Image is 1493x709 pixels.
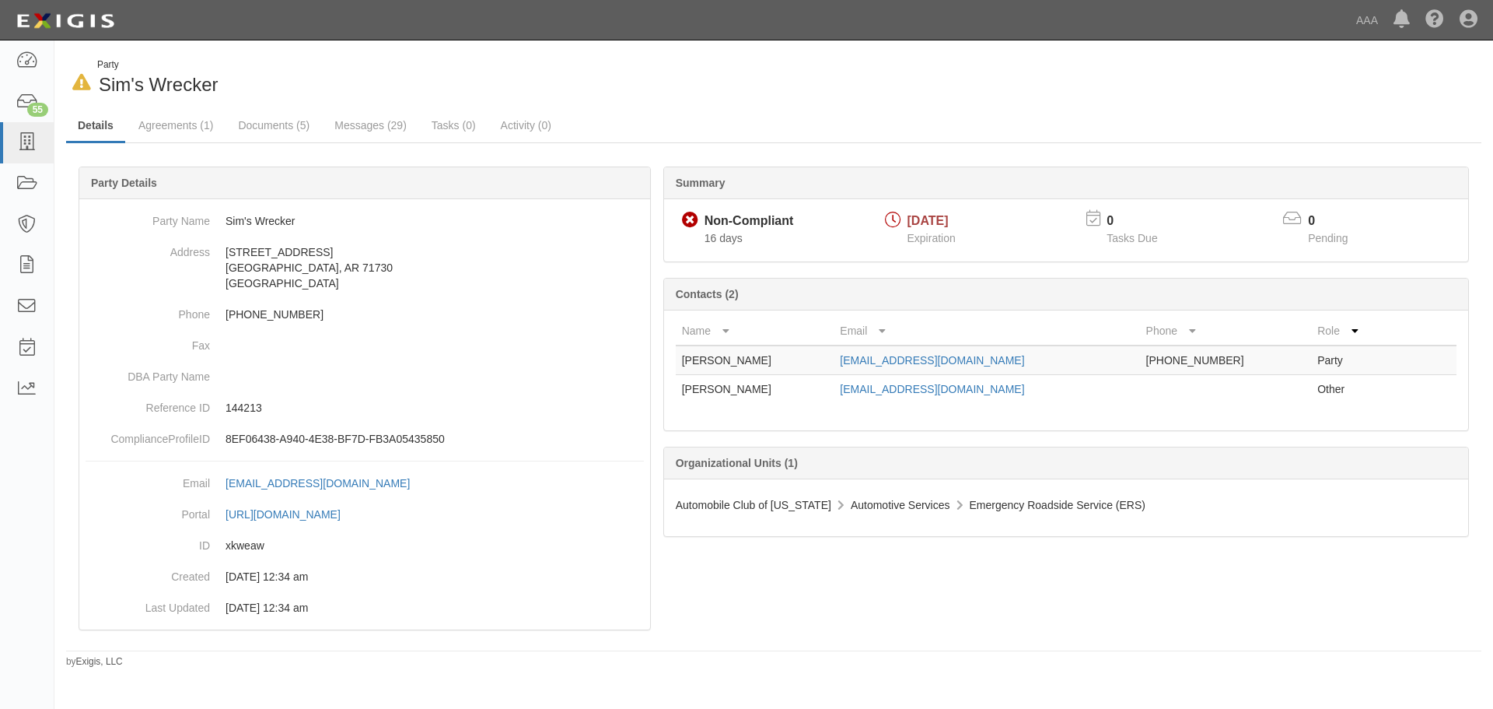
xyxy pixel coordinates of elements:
[226,476,410,491] div: [EMAIL_ADDRESS][DOMAIN_NAME]
[99,74,218,95] span: Sim's Wrecker
[1348,5,1386,36] a: AAA
[76,656,123,667] a: Exigis, LLC
[907,232,956,244] span: Expiration
[86,299,210,322] dt: Phone
[1311,317,1394,346] th: Role
[1308,212,1367,230] p: 0
[86,205,644,237] dd: Sim's Wrecker
[86,530,644,561] dd: xkweaw
[489,110,563,141] a: Activity (0)
[86,361,210,384] dt: DBA Party Name
[705,232,743,244] span: Since 09/03/2025
[66,655,123,669] small: by
[851,499,950,511] span: Automotive Services
[226,508,358,521] a: [URL][DOMAIN_NAME]
[86,561,644,592] dd: 03/10/2023 12:34 am
[86,205,210,229] dt: Party Name
[86,592,644,623] dd: 03/10/2023 12:34 am
[127,110,225,141] a: Agreements (1)
[86,237,644,299] dd: [STREET_ADDRESS] [GEOGRAPHIC_DATA], AR 71730 [GEOGRAPHIC_DATA]
[91,177,157,189] b: Party Details
[226,110,321,141] a: Documents (5)
[86,237,210,260] dt: Address
[1308,232,1348,244] span: Pending
[420,110,488,141] a: Tasks (0)
[86,423,210,447] dt: ComplianceProfileID
[86,499,210,522] dt: Portal
[86,530,210,553] dt: ID
[676,375,834,404] td: [PERSON_NAME]
[1107,212,1177,230] p: 0
[834,317,1139,346] th: Email
[676,499,831,511] span: Automobile Club of [US_STATE]
[86,299,644,330] dd: [PHONE_NUMBER]
[86,468,210,491] dt: Email
[86,330,210,353] dt: Fax
[840,383,1024,395] a: [EMAIL_ADDRESS][DOMAIN_NAME]
[840,354,1024,367] a: [EMAIL_ADDRESS][DOMAIN_NAME]
[12,7,119,35] img: logo-5460c22ac91f19d4615b14bd174203de0afe785f0fc80cf4dbbc73dc1793850b.png
[1425,11,1444,30] i: Help Center - Complianz
[86,392,210,416] dt: Reference ID
[226,431,644,447] p: 8EF06438-A940-4E38-BF7D-FB3A05435850
[676,457,798,469] b: Organizational Units (1)
[66,110,125,143] a: Details
[27,103,48,117] div: 55
[66,58,762,98] div: Sim's Wrecker
[676,288,739,300] b: Contacts (2)
[1311,346,1394,375] td: Party
[705,212,794,230] div: Non-Compliant
[1140,346,1312,375] td: [PHONE_NUMBER]
[907,214,949,227] span: [DATE]
[1140,317,1312,346] th: Phone
[226,477,427,490] a: [EMAIL_ADDRESS][DOMAIN_NAME]
[226,400,644,416] p: 144213
[970,499,1145,511] span: Emergency Roadside Service (ERS)
[676,346,834,375] td: [PERSON_NAME]
[1311,375,1394,404] td: Other
[323,110,418,141] a: Messages (29)
[682,212,698,229] i: Non-Compliant
[86,561,210,584] dt: Created
[86,592,210,616] dt: Last Updated
[97,58,218,72] div: Party
[676,317,834,346] th: Name
[676,177,726,189] b: Summary
[1107,232,1157,244] span: Tasks Due
[72,75,91,91] i: In Default since 09/17/2025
